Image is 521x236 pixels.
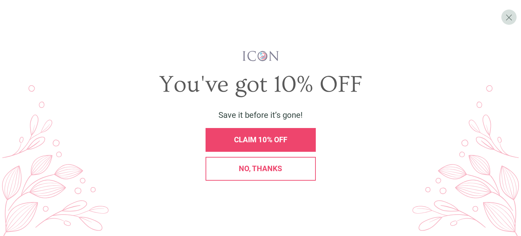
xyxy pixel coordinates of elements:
[242,50,280,62] img: iconwallstickersl_1754656298800.png
[218,110,303,120] span: Save it before it’s gone!
[159,71,362,98] span: You've got 10% OFF
[239,164,282,173] span: No, thanks
[505,12,513,22] span: X
[234,135,287,144] span: CLAIM 10% OFF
